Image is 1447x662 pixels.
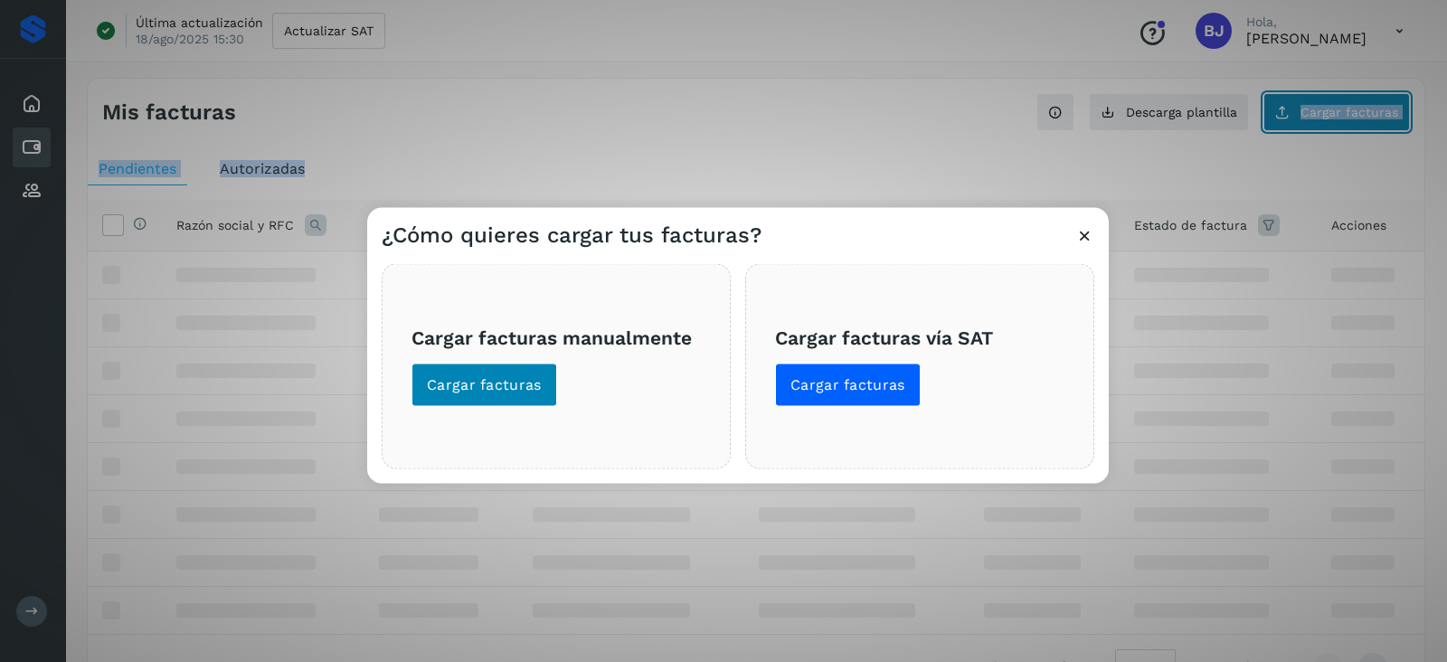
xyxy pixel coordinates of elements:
button: Cargar facturas [775,364,921,407]
h3: ¿Cómo quieres cargar tus facturas? [382,222,761,249]
h3: Cargar facturas vía SAT [775,326,1064,348]
span: Cargar facturas [790,375,905,395]
h3: Cargar facturas manualmente [411,326,701,348]
span: Cargar facturas [427,375,542,395]
button: Cargar facturas [411,364,557,407]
